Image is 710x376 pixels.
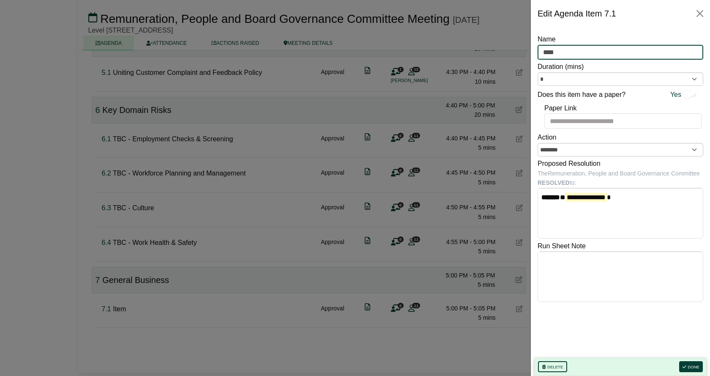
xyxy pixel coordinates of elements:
[538,179,570,186] b: RESOLVED
[538,132,556,143] label: Action
[679,361,703,372] button: Done
[693,7,707,20] button: Close
[670,89,681,100] span: Yes
[538,241,586,252] label: Run Sheet Note
[538,61,584,72] label: Duration (mins)
[538,89,625,100] label: Does this item have a paper?
[538,361,567,372] button: Delete
[544,103,577,114] label: Paper Link
[538,158,601,169] label: Proposed Resolution
[538,7,616,20] div: Edit Agenda Item 7.1
[538,169,703,188] div: The Remuneration, People and Board Governance Committee to:
[538,34,556,45] label: Name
